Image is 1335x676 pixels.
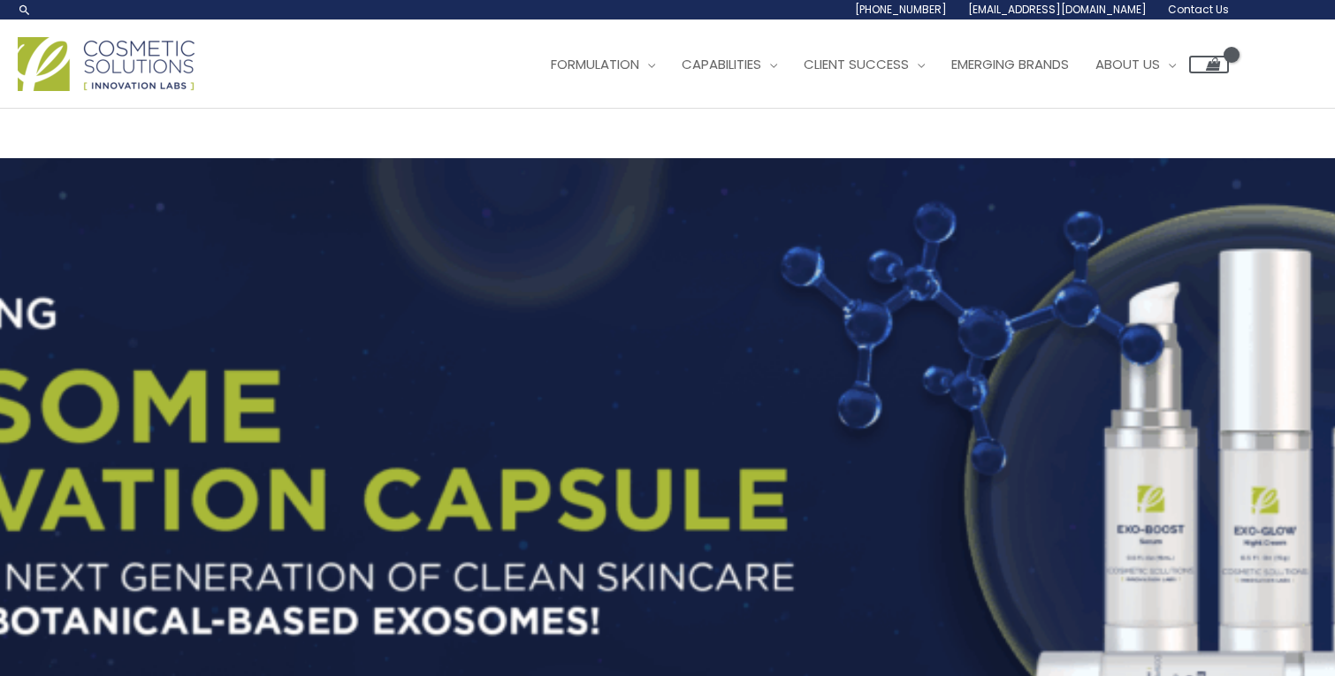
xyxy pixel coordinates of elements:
[18,3,32,17] a: Search icon link
[938,38,1082,91] a: Emerging Brands
[951,55,1069,73] span: Emerging Brands
[968,2,1147,17] span: [EMAIL_ADDRESS][DOMAIN_NAME]
[1168,2,1229,17] span: Contact Us
[790,38,938,91] a: Client Success
[551,55,639,73] span: Formulation
[524,38,1229,91] nav: Site Navigation
[855,2,947,17] span: [PHONE_NUMBER]
[538,38,668,91] a: Formulation
[1095,55,1160,73] span: About Us
[1082,38,1189,91] a: About Us
[1189,56,1229,73] a: View Shopping Cart, empty
[668,38,790,91] a: Capabilities
[682,55,761,73] span: Capabilities
[804,55,909,73] span: Client Success
[18,37,195,91] img: Cosmetic Solutions Logo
